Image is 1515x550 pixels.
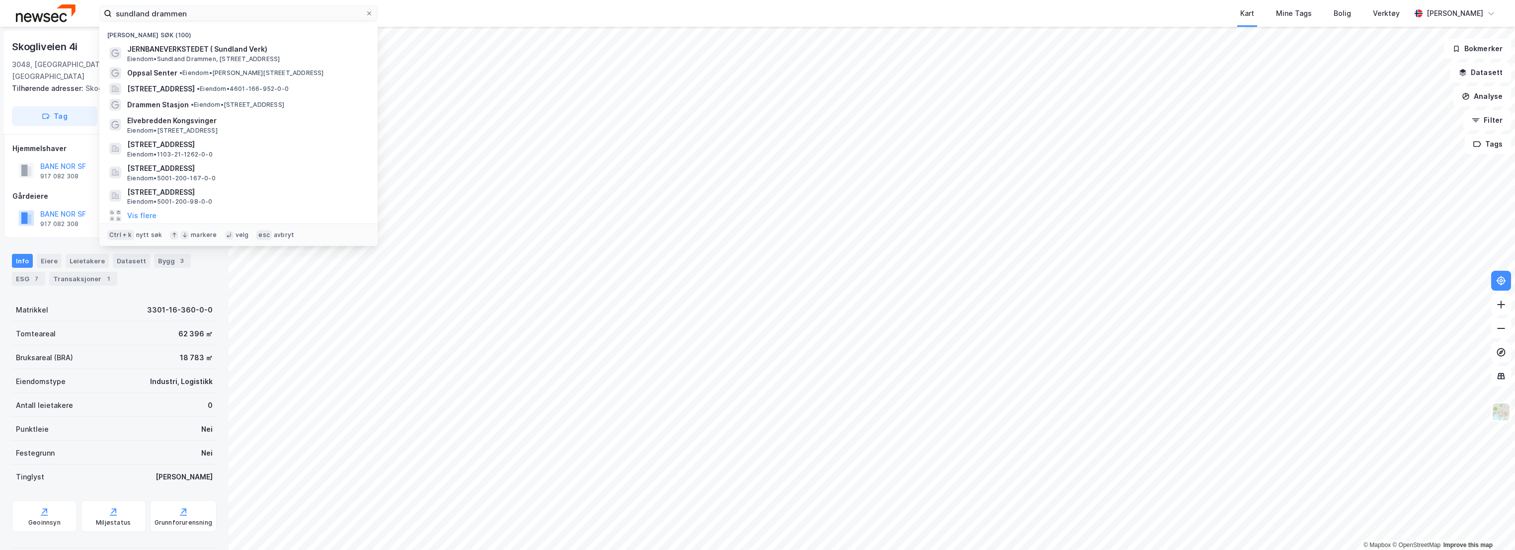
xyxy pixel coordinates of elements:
div: Ctrl + k [107,230,134,240]
span: [STREET_ADDRESS] [127,186,366,198]
div: Matrikkel [16,304,48,316]
span: Eiendom • [STREET_ADDRESS] [127,127,218,135]
div: Datasett [113,254,150,268]
div: Festegrunn [16,447,55,459]
span: [STREET_ADDRESS] [127,139,366,151]
div: Grunnforurensning [155,519,212,527]
div: Leietakere [66,254,109,268]
button: Filter [1463,110,1511,130]
div: avbryt [274,231,294,239]
span: [STREET_ADDRESS] [127,162,366,174]
button: Tags [1465,134,1511,154]
div: Nei [201,423,213,435]
div: Eiere [37,254,62,268]
span: Oppsal Senter [127,67,177,79]
span: • [191,101,194,108]
a: Improve this map [1443,542,1493,549]
div: Transaksjoner [49,272,117,286]
span: Eiendom • 1103-21-1262-0-0 [127,151,213,158]
div: Nei [201,447,213,459]
div: Tinglyst [16,471,44,483]
div: [PERSON_NAME] [156,471,213,483]
div: Skogliveien 4j [12,82,209,94]
div: esc [256,230,272,240]
div: 1 [103,274,113,284]
div: 3301-16-360-0-0 [147,304,213,316]
div: 3048, [GEOGRAPHIC_DATA], [GEOGRAPHIC_DATA] [12,59,162,82]
div: 0 [208,399,213,411]
div: 917 082 308 [40,220,79,228]
button: Vis flere [127,210,157,222]
div: nytt søk [136,231,162,239]
div: velg [236,231,249,239]
span: Eiendom • 4601-166-952-0-0 [197,85,289,93]
span: Tilhørende adresser: [12,84,85,92]
div: Kart [1240,7,1254,19]
span: Drammen Stasjon [127,99,189,111]
div: 18 783 ㎡ [180,352,213,364]
span: JERNBANEVERKSTEDET ( Sundland Verk) [127,43,366,55]
a: OpenStreetMap [1392,542,1440,549]
span: [STREET_ADDRESS] [127,83,195,95]
div: Industri, Logistikk [150,376,213,388]
span: Elvebredden Kongsvinger [127,115,366,127]
div: Punktleie [16,423,49,435]
div: ESG [12,272,45,286]
img: newsec-logo.f6e21ccffca1b3a03d2d.png [16,4,76,22]
div: Miljøstatus [96,519,131,527]
div: Geoinnsyn [28,519,61,527]
span: Eiendom • Sundland Drammen, [STREET_ADDRESS] [127,55,280,63]
a: Mapbox [1363,542,1391,549]
div: Antall leietakere [16,399,73,411]
div: Skogliveien 4i [12,39,80,55]
div: Verktøy [1373,7,1400,19]
iframe: Chat Widget [1465,502,1515,550]
button: Tag [12,106,97,126]
div: Kontrollprogram for chat [1465,502,1515,550]
img: Z [1492,402,1511,421]
div: markere [191,231,217,239]
div: Bygg [154,254,191,268]
button: Bokmerker [1444,39,1511,59]
div: Bruksareal (BRA) [16,352,73,364]
div: 917 082 308 [40,172,79,180]
div: Bolig [1334,7,1351,19]
div: [PERSON_NAME] [1427,7,1483,19]
span: Eiendom • 5001-200-167-0-0 [127,174,216,182]
div: Gårdeiere [12,190,216,202]
span: Eiendom • [PERSON_NAME][STREET_ADDRESS] [179,69,324,77]
div: Eiendomstype [16,376,66,388]
span: • [197,85,200,92]
div: [PERSON_NAME] søk (100) [99,23,378,41]
div: Info [12,254,33,268]
div: Mine Tags [1276,7,1312,19]
div: 62 396 ㎡ [178,328,213,340]
span: • [179,69,182,77]
input: Søk på adresse, matrikkel, gårdeiere, leietakere eller personer [112,6,365,21]
button: Analyse [1453,86,1511,106]
div: Hjemmelshaver [12,143,216,155]
div: Tomteareal [16,328,56,340]
span: Eiendom • 5001-200-98-0-0 [127,198,213,206]
div: 3 [177,256,187,266]
button: Datasett [1450,63,1511,82]
span: Eiendom • [STREET_ADDRESS] [191,101,284,109]
div: 7 [31,274,41,284]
